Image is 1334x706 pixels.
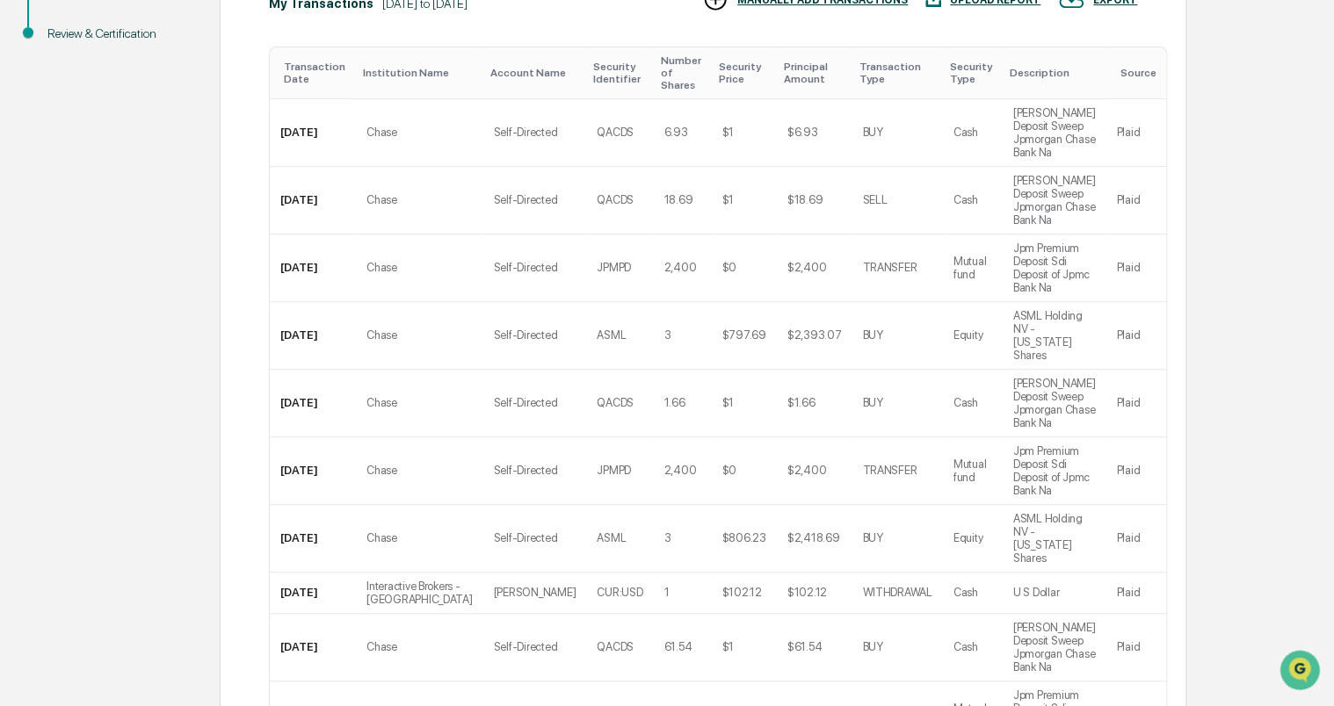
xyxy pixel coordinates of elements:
[483,505,587,573] td: Self-Directed
[1106,99,1166,167] td: Plaid
[721,193,733,206] div: $1
[787,531,840,544] div: $2,418.69
[721,126,733,139] div: $1
[721,261,736,274] div: $0
[787,396,816,409] div: $1.66
[1013,106,1096,159] div: [PERSON_NAME] Deposit Sweep Jpmorgan Chase Bank Na
[721,640,733,653] div: $1
[1013,586,1059,599] div: U S Dollar
[663,464,696,477] div: 2,400
[175,298,213,311] span: Pylon
[284,61,349,85] div: Toggle SortBy
[18,37,320,65] p: How can we help?
[787,586,827,599] div: $102.12
[953,640,978,653] div: Cash
[787,126,818,139] div: $6.93
[953,457,992,484] div: Mutual fund
[366,464,397,477] div: Chase
[483,99,587,167] td: Self-Directed
[366,640,397,653] div: Chase
[483,167,587,234] td: Self-Directed
[862,396,882,409] div: BUY
[483,573,587,614] td: [PERSON_NAME]
[1013,174,1096,227] div: [PERSON_NAME] Deposit Sweep Jpmorgan Chase Bank Na
[597,126,634,139] div: QACDS
[270,614,356,681] td: [DATE]
[363,67,476,79] div: Toggle SortBy
[18,256,32,270] div: 🔎
[953,396,978,409] div: Cash
[270,302,356,370] td: [DATE]
[299,140,320,161] button: Start new chat
[718,61,769,85] div: Toggle SortBy
[366,580,473,606] div: Interactive Brokers - [GEOGRAPHIC_DATA]
[663,126,687,139] div: 6.93
[862,640,882,653] div: BUY
[366,396,397,409] div: Chase
[366,531,397,544] div: Chase
[597,531,626,544] div: ASML
[11,214,120,246] a: 🖐️Preclearance
[787,328,842,342] div: $2,393.07
[597,193,634,206] div: QACDS
[721,396,733,409] div: $1
[663,640,692,653] div: 61.54
[483,370,587,437] td: Self-Directed
[950,61,996,85] div: Toggle SortBy
[1106,437,1166,505] td: Plaid
[953,193,978,206] div: Cash
[490,67,580,79] div: Toggle SortBy
[663,531,671,544] div: 3
[593,61,646,85] div: Toggle SortBy
[597,640,634,653] div: QACDS
[270,437,356,505] td: [DATE]
[597,396,634,409] div: QACDS
[663,396,685,409] div: 1.66
[953,586,978,599] div: Cash
[862,586,932,599] div: WITHDRAWAL
[270,167,356,234] td: [DATE]
[366,261,397,274] div: Chase
[35,221,113,239] span: Preclearance
[862,126,882,139] div: BUY
[660,54,704,91] div: Toggle SortBy
[1010,67,1099,79] div: Toggle SortBy
[366,193,397,206] div: Chase
[787,261,826,274] div: $2,400
[721,464,736,477] div: $0
[270,370,356,437] td: [DATE]
[953,126,978,139] div: Cash
[366,126,397,139] div: Chase
[1106,573,1166,614] td: Plaid
[787,193,823,206] div: $18.69
[663,328,671,342] div: 3
[483,614,587,681] td: Self-Directed
[47,25,192,43] div: Review & Certification
[483,437,587,505] td: Self-Directed
[862,464,917,477] div: TRANSFER
[784,61,845,85] div: Toggle SortBy
[721,531,765,544] div: $806.23
[60,152,222,166] div: We're available if you need us!
[11,248,118,279] a: 🔎Data Lookup
[787,640,822,653] div: $61.54
[862,531,882,544] div: BUY
[145,221,218,239] span: Attestations
[663,261,696,274] div: 2,400
[1106,167,1166,234] td: Plaid
[127,223,141,237] div: 🗄️
[1106,614,1166,681] td: Plaid
[366,328,397,342] div: Chase
[1013,377,1096,429] div: [PERSON_NAME] Deposit Sweep Jpmorgan Chase Bank Na
[1013,241,1096,294] div: Jpm Premium Deposit Sdi Deposit of Jpmc Bank Na
[953,531,982,544] div: Equity
[862,328,882,342] div: BUY
[859,61,935,85] div: Toggle SortBy
[18,134,49,166] img: 1746055101610-c473b297-6a78-478c-a979-82029cc54cd1
[663,586,669,599] div: 1
[1013,512,1096,565] div: ASML Holding NV - [US_STATE] Shares
[787,464,826,477] div: $2,400
[270,505,356,573] td: [DATE]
